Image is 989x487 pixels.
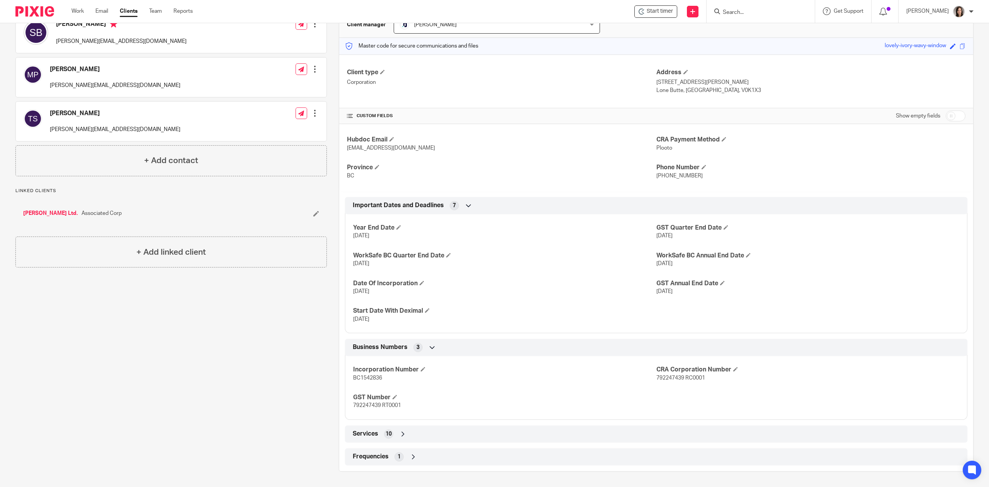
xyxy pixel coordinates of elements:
[453,202,456,209] span: 7
[24,20,48,45] img: svg%3E
[953,5,965,18] img: Danielle%20photo.jpg
[353,317,369,322] span: [DATE]
[353,201,444,209] span: Important Dates and Deadlines
[353,307,656,315] h4: Start Date With Deximal
[896,112,940,120] label: Show empty fields
[353,430,378,438] span: Services
[347,173,354,179] span: BC
[656,289,673,294] span: [DATE]
[353,233,369,238] span: [DATE]
[50,109,180,117] h4: [PERSON_NAME]
[353,343,408,351] span: Business Numbers
[15,6,54,17] img: Pixie
[347,113,656,119] h4: CUSTOM FIELDS
[834,9,863,14] span: Get Support
[23,209,78,217] a: [PERSON_NAME] Ltd.
[656,261,673,266] span: [DATE]
[353,252,656,260] h4: WorkSafe BC Quarter End Date
[110,20,117,28] i: Primary
[347,68,656,77] h4: Client type
[353,279,656,288] h4: Date Of Incorporation
[347,21,386,29] h3: Client manager
[656,366,959,374] h4: CRA Corporation Number
[656,163,965,172] h4: Phone Number
[353,366,656,374] h4: Incorporation Number
[398,453,401,461] span: 1
[50,126,180,133] p: [PERSON_NAME][EMAIL_ADDRESS][DOMAIN_NAME]
[95,7,108,15] a: Email
[71,7,84,15] a: Work
[347,163,656,172] h4: Province
[120,7,138,15] a: Clients
[386,430,392,438] span: 10
[50,65,180,73] h4: [PERSON_NAME]
[353,224,656,232] h4: Year End Date
[56,37,187,45] p: [PERSON_NAME][EMAIL_ADDRESS][DOMAIN_NAME]
[56,20,187,30] h4: [PERSON_NAME]
[136,246,206,258] h4: + Add linked client
[353,375,382,381] span: BC1542836
[353,403,401,408] span: 792247439 RT0001
[173,7,193,15] a: Reports
[353,261,369,266] span: [DATE]
[345,42,478,50] p: Master code for secure communications and files
[656,78,965,86] p: [STREET_ADDRESS][PERSON_NAME]
[347,136,656,144] h4: Hubdoc Email
[414,22,457,27] span: [PERSON_NAME]
[656,68,965,77] h4: Address
[656,279,959,288] h4: GST Annual End Date
[50,82,180,89] p: [PERSON_NAME][EMAIL_ADDRESS][DOMAIN_NAME]
[656,145,672,151] span: Plooto
[416,344,420,351] span: 3
[400,20,409,29] img: deximal_460x460_FB_Twitter.png
[647,7,673,15] span: Start timer
[353,393,656,402] h4: GST Number
[353,289,369,294] span: [DATE]
[149,7,162,15] a: Team
[347,78,656,86] p: Corporation
[353,453,389,461] span: Frequencies
[656,87,965,94] p: Lone Butte, [GEOGRAPHIC_DATA], V0K1X3
[634,5,677,18] div: TG Schulz Electric Ltd
[24,65,42,84] img: svg%3E
[144,155,198,167] h4: + Add contact
[656,136,965,144] h4: CRA Payment Method
[885,42,946,51] div: lovely-ivory-wavy-window
[82,209,122,217] span: Associated Corp
[656,233,673,238] span: [DATE]
[347,145,435,151] span: [EMAIL_ADDRESS][DOMAIN_NAME]
[722,9,792,16] input: Search
[24,109,42,128] img: svg%3E
[656,224,959,232] h4: GST Quarter End Date
[906,7,949,15] p: [PERSON_NAME]
[656,252,959,260] h4: WorkSafe BC Annual End Date
[656,173,703,179] span: [PHONE_NUMBER]
[656,375,705,381] span: 792247439 RC0001
[15,188,327,194] p: Linked clients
